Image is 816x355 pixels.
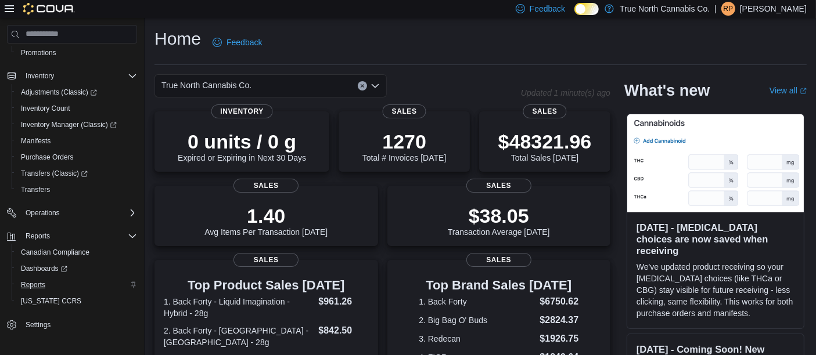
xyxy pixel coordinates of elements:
a: Canadian Compliance [16,245,94,259]
span: Sales [466,253,531,267]
button: Clear input [358,81,367,90]
p: [PERSON_NAME] [740,2,807,16]
a: Reports [16,278,50,292]
span: Settings [21,317,137,332]
span: Sales [466,179,531,193]
dt: 2. Big Bag O' Buds [419,314,535,326]
span: Dark Mode [574,15,575,16]
a: Inventory Manager (Classic) [12,117,142,133]
span: Promotions [16,46,137,60]
span: Purchase Orders [21,153,74,162]
span: [US_STATE] CCRS [21,296,81,306]
dt: 3. Redecan [419,333,535,345]
dd: $961.26 [318,295,368,309]
span: Manifests [21,136,51,146]
div: Total # Invoices [DATE] [362,130,446,162]
p: 1270 [362,130,446,153]
img: Cova [23,3,75,15]
span: Inventory [21,69,137,83]
h1: Home [154,27,201,50]
span: Canadian Compliance [21,248,89,257]
a: Settings [21,318,55,332]
p: 1.40 [204,204,328,227]
span: Manifests [16,134,137,148]
dd: $842.50 [318,324,368,338]
span: Canadian Compliance [16,245,137,259]
span: Dashboards [16,262,137,276]
a: Manifests [16,134,55,148]
div: Transaction Average [DATE] [448,204,550,237]
button: Inventory Count [12,100,142,117]
span: True North Cannabis Co. [161,78,251,92]
a: Dashboards [16,262,72,276]
h2: What's new [624,81,710,100]
dt: 1. Back Forty - Liquid Imagination - Hybrid - 28g [164,296,314,319]
span: Reports [26,231,50,241]
button: Operations [21,206,64,220]
button: [US_STATE] CCRS [12,293,142,309]
dt: 1. Back Forty [419,296,535,307]
span: Settings [26,320,51,329]
p: $48321.96 [498,130,592,153]
button: Reports [2,228,142,244]
button: Canadian Compliance [12,244,142,260]
p: 0 units / 0 g [178,130,306,153]
div: Rebeccah Phillips [721,2,735,16]
span: Inventory [26,71,54,81]
h3: Top Product Sales [DATE] [164,278,369,292]
button: Purchase Orders [12,149,142,165]
a: Inventory Count [16,102,75,115]
a: Adjustments (Classic) [12,84,142,100]
a: [US_STATE] CCRS [16,294,86,308]
span: Promotions [21,48,56,57]
span: Washington CCRS [16,294,137,308]
p: True North Cannabis Co. [620,2,710,16]
a: Transfers [16,183,55,197]
p: We've updated product receiving so your [MEDICAL_DATA] choices (like THCa or CBG) stay visible fo... [637,261,795,319]
span: Sales [383,104,426,118]
span: Reports [21,229,137,243]
a: View allExternal link [770,86,807,95]
span: RP [724,2,734,16]
div: Total Sales [DATE] [498,130,592,162]
a: Transfers (Classic) [16,166,92,180]
span: Transfers [16,183,137,197]
input: Dark Mode [574,3,599,15]
svg: External link [800,88,807,95]
span: Inventory Manager (Classic) [21,120,117,129]
span: Transfers (Classic) [16,166,137,180]
span: Transfers [21,185,50,194]
span: Sales [523,104,567,118]
span: Reports [21,280,45,289]
div: Expired or Expiring in Next 30 Days [178,130,306,162]
a: Feedback [208,31,267,54]
p: $38.05 [448,204,550,227]
h3: Top Brand Sales [DATE] [419,278,578,292]
a: Transfers (Classic) [12,165,142,182]
span: Reports [16,278,137,292]
button: Inventory [2,68,142,84]
span: Sales [233,253,299,267]
span: Inventory Count [21,104,70,113]
dt: 2. Back Forty - [GEOGRAPHIC_DATA] - [GEOGRAPHIC_DATA] - 28g [164,325,314,348]
span: Adjustments (Classic) [21,88,97,97]
span: Inventory Manager (Classic) [16,118,137,132]
dd: $6750.62 [540,295,578,309]
button: Transfers [12,182,142,198]
span: Dashboards [21,264,67,273]
p: Updated 1 minute(s) ago [521,88,610,97]
a: Purchase Orders [16,150,78,164]
span: Adjustments (Classic) [16,85,137,99]
button: Manifests [12,133,142,149]
p: | [714,2,717,16]
button: Inventory [21,69,59,83]
button: Promotions [12,45,142,61]
button: Reports [21,229,55,243]
button: Open list of options [371,81,380,90]
span: Transfers (Classic) [21,169,88,178]
span: Inventory Count [16,102,137,115]
h3: [DATE] - [MEDICAL_DATA] choices are now saved when receiving [637,222,795,256]
span: Operations [21,206,137,220]
span: Inventory [211,104,273,118]
span: Feedback [530,3,565,15]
